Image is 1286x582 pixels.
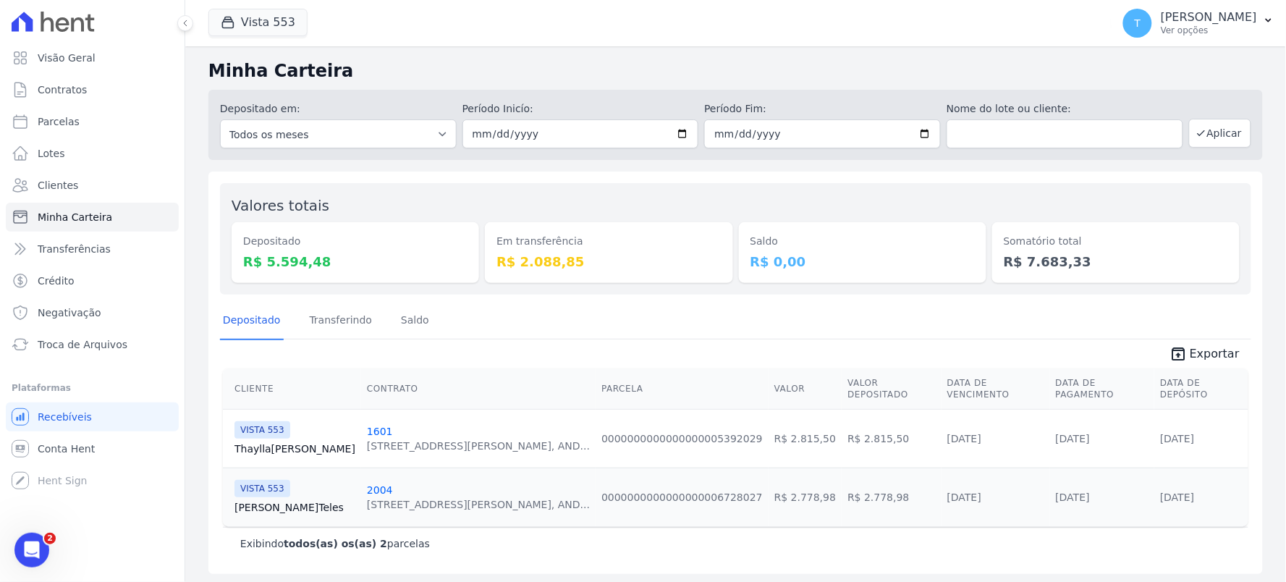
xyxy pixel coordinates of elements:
[38,442,95,456] span: Conta Hent
[496,234,721,249] dt: Em transferência
[1169,345,1187,363] i: unarchive
[6,402,179,431] a: Recebíveis
[6,330,179,359] a: Troca de Arquivos
[38,337,127,352] span: Troca de Arquivos
[704,101,941,117] label: Período Fim:
[240,536,430,551] p: Exibindo parcelas
[38,146,65,161] span: Lotes
[1050,368,1155,410] th: Data de Pagamento
[1004,252,1228,271] dd: R$ 7.683,33
[947,492,981,503] a: [DATE]
[38,274,75,288] span: Crédito
[1112,3,1286,43] button: T [PERSON_NAME] Ver opções
[601,492,763,503] a: 0000000000000000006728027
[208,58,1263,84] h2: Minha Carteira
[596,368,769,410] th: Parcela
[942,368,1050,410] th: Data de Vencimento
[750,252,975,271] dd: R$ 0,00
[1158,345,1251,366] a: unarchive Exportar
[243,252,468,271] dd: R$ 5.594,48
[234,500,355,515] a: [PERSON_NAME]Teles
[947,433,981,444] a: [DATE]
[367,426,393,437] a: 1601
[38,83,87,97] span: Contratos
[601,433,763,444] a: 0000000000000000005392029
[220,103,300,114] label: Depositado em:
[367,439,590,453] div: [STREET_ADDRESS][PERSON_NAME], AND...
[769,409,842,468] td: R$ 2.815,50
[6,434,179,463] a: Conta Hent
[1161,10,1257,25] p: [PERSON_NAME]
[1189,119,1251,148] button: Aplicar
[769,368,842,410] th: Valor
[232,197,329,214] label: Valores totais
[6,75,179,104] a: Contratos
[220,303,284,340] a: Depositado
[38,305,101,320] span: Negativação
[367,497,590,512] div: [STREET_ADDRESS][PERSON_NAME], AND...
[750,234,975,249] dt: Saldo
[6,171,179,200] a: Clientes
[1160,433,1194,444] a: [DATE]
[44,533,56,544] span: 2
[1154,368,1248,410] th: Data de Depósito
[6,139,179,168] a: Lotes
[38,178,78,193] span: Clientes
[38,410,92,424] span: Recebíveis
[769,468,842,526] td: R$ 2.778,98
[208,9,308,36] button: Vista 553
[38,210,112,224] span: Minha Carteira
[496,252,721,271] dd: R$ 2.088,85
[361,368,596,410] th: Contrato
[307,303,376,340] a: Transferindo
[1161,25,1257,36] p: Ver opções
[6,266,179,295] a: Crédito
[12,379,173,397] div: Plataformas
[243,234,468,249] dt: Depositado
[6,43,179,72] a: Visão Geral
[6,235,179,263] a: Transferências
[6,107,179,136] a: Parcelas
[1056,492,1090,503] a: [DATE]
[284,538,387,549] b: todos(as) os(as) 2
[1004,234,1228,249] dt: Somatório total
[462,101,699,117] label: Período Inicío:
[38,51,96,65] span: Visão Geral
[947,101,1183,117] label: Nome do lote ou cliente:
[1135,18,1141,28] span: T
[1190,345,1240,363] span: Exportar
[1056,433,1090,444] a: [DATE]
[234,421,290,439] span: VISTA 553
[842,468,941,526] td: R$ 2.778,98
[38,242,111,256] span: Transferências
[38,114,80,129] span: Parcelas
[234,442,355,456] a: Thaylla[PERSON_NAME]
[842,409,941,468] td: R$ 2.815,50
[1160,492,1194,503] a: [DATE]
[367,484,393,496] a: 2004
[6,298,179,327] a: Negativação
[842,368,941,410] th: Valor Depositado
[398,303,432,340] a: Saldo
[223,368,361,410] th: Cliente
[6,203,179,232] a: Minha Carteira
[234,480,290,497] span: VISTA 553
[14,533,49,568] iframe: Intercom live chat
